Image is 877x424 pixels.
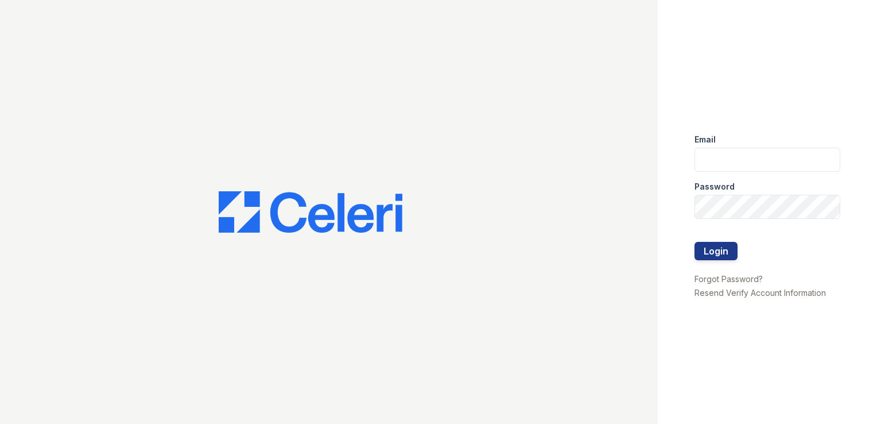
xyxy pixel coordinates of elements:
a: Forgot Password? [694,274,763,284]
img: CE_Logo_Blue-a8612792a0a2168367f1c8372b55b34899dd931a85d93a1a3d3e32e68fde9ad4.png [219,191,402,233]
button: Login [694,242,738,260]
a: Resend Verify Account Information [694,288,826,298]
label: Password [694,181,735,192]
label: Email [694,134,716,145]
